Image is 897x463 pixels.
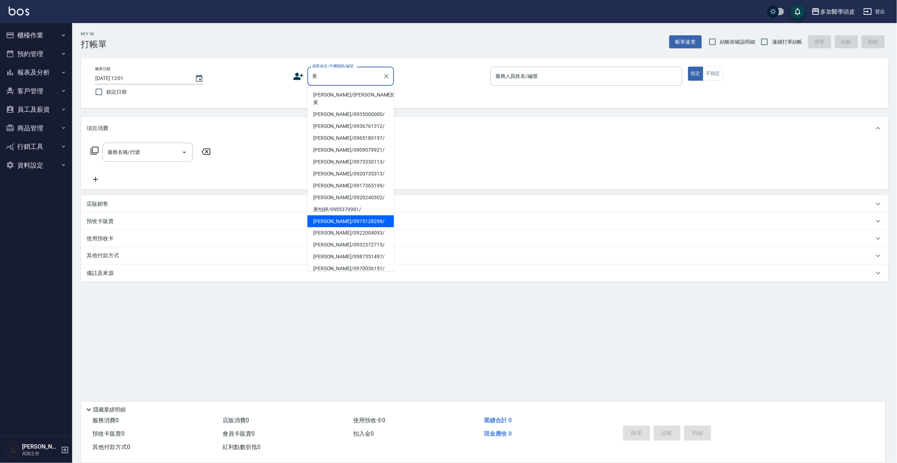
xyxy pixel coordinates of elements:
p: 高階主管 [22,450,59,457]
div: 其他付款方式 [81,247,888,264]
button: Open [179,147,190,158]
span: 連續打單結帳 [772,38,802,46]
h3: 打帳單 [81,39,107,49]
p: 使用預收卡 [87,235,114,242]
li: [PERSON_NAME]/0922004093/ [307,227,394,239]
div: 項目消費 [81,117,888,140]
p: 備註及來源 [87,270,114,277]
p: 隱藏業績明細 [93,406,126,414]
span: 服務消費 0 [92,417,119,424]
label: 帳單日期 [95,66,110,72]
button: save [791,4,805,19]
li: 黃怡靜/0955379981/ [307,204,394,215]
button: 帳單速查 [669,35,702,49]
li: [PERSON_NAME]/0936761312/ [307,120,394,132]
li: [PERSON_NAME]/[PERSON_NAME]0976291491/黃 [307,89,394,108]
button: 報表及分析 [3,63,69,82]
img: Person [6,443,20,457]
span: 會員卡販賣 0 [223,430,255,437]
div: 預收卡販賣 [81,213,888,230]
h2: Key In [81,32,107,36]
li: [PERSON_NAME]/0920240302/ [307,192,394,204]
p: 店販銷售 [87,200,108,208]
span: 現金應收 0 [484,430,512,437]
li: [PERSON_NAME]/0975128298/ [307,215,394,227]
span: 業績合計 0 [484,417,512,424]
li: [PERSON_NAME]/0920735313/ [307,168,394,180]
img: Logo [9,6,29,15]
div: 店販銷售 [81,195,888,213]
button: 指定 [688,67,704,81]
button: 櫃檯作業 [3,26,69,45]
span: 扣入金 0 [353,430,374,437]
li: [PERSON_NAME]/0917365199/ [307,180,394,192]
li: [PERSON_NAME]/0909079921/ [307,144,394,156]
div: 多加醫學頭皮 [820,7,855,16]
li: [PERSON_NAME]/0987351497/ [307,251,394,263]
h5: [PERSON_NAME] [22,443,59,450]
button: 多加醫學頭皮 [809,4,858,19]
button: 不指定 [703,67,723,81]
li: [PERSON_NAME]/0973330113/ [307,156,394,168]
div: 備註及來源 [81,264,888,282]
span: 預收卡販賣 0 [92,430,124,437]
button: 行銷工具 [3,137,69,156]
p: 其他付款方式 [87,252,123,260]
span: 結帳前確認明細 [720,38,756,46]
p: 預收卡販賣 [87,218,114,225]
li: [PERSON_NAME]/0970036151/ [307,263,394,275]
div: 使用預收卡 [81,230,888,247]
button: 商品管理 [3,119,69,138]
p: 項目消費 [87,125,108,132]
li: [PERSON_NAME]/0932372715/ [307,239,394,251]
span: 使用預收卡 0 [353,417,385,424]
button: 員工及薪資 [3,100,69,119]
input: YYYY/MM/DD hh:mm [95,72,188,84]
button: 資料設定 [3,156,69,175]
button: Choose date, selected date is 2025-08-15 [191,70,208,87]
span: 其他付款方式 0 [92,444,130,450]
button: 登出 [861,5,888,18]
span: 店販消費 0 [223,417,249,424]
li: [PERSON_NAME]/0965180197/ [307,132,394,144]
button: Clear [381,71,391,81]
label: 顧客姓名/手機號碼/編號 [312,63,354,69]
button: 客戶管理 [3,82,69,101]
button: 預約管理 [3,45,69,63]
span: 鎖定日期 [106,88,127,96]
li: [PERSON_NAME]/0935000000/ [307,108,394,120]
span: 紅利點數折抵 0 [223,444,261,450]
